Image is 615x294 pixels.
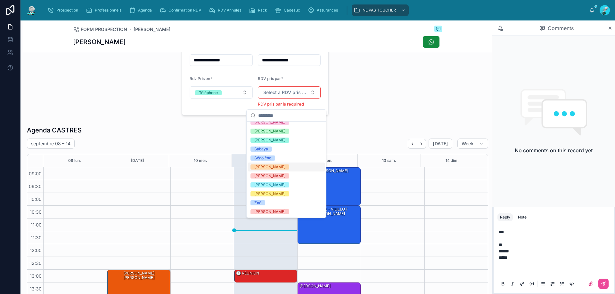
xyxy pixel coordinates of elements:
[254,164,285,170] div: [PERSON_NAME]
[28,196,43,202] span: 10:00
[254,138,285,143] div: [PERSON_NAME]
[42,3,589,17] div: scrollable content
[127,4,156,16] a: Agenda
[254,209,285,214] div: [PERSON_NAME]
[363,8,396,13] span: NE PAS TOUCHER
[306,4,342,16] a: Assurances
[235,270,260,276] div: 🕒 RÉUNION
[518,215,527,220] div: Note
[254,182,285,187] div: [PERSON_NAME]
[263,89,308,96] span: Select a RDV pris par
[29,222,43,227] span: 11:00
[190,86,253,99] button: Select Button
[298,206,360,244] div: PLAQUE - VIEILLOT [PERSON_NAME]
[108,270,169,281] div: [PERSON_NAME] [PERSON_NAME]
[28,273,43,279] span: 13:00
[247,122,326,218] div: Suggestions
[429,139,452,149] button: [DATE]
[56,8,78,13] span: Prospection
[131,154,144,167] button: [DATE]
[254,191,285,196] div: [PERSON_NAME]
[27,126,82,135] h1: Agenda CASTRES
[254,120,285,125] div: [PERSON_NAME]
[199,90,218,95] div: Téléphone
[497,213,513,221] button: Reply
[28,260,43,266] span: 12:30
[258,76,281,81] span: RDV pris par
[298,168,360,205] div: VIEILLOT [PERSON_NAME]
[446,154,459,167] button: 14 dim.
[207,4,246,16] a: RDV Annulés
[433,141,448,147] span: [DATE]
[258,101,321,107] p: RDV pris par is required
[73,26,127,33] a: FORM PROSPECTION
[194,154,207,167] button: 10 mer.
[258,8,267,13] span: Rack
[515,213,529,221] button: Note
[158,4,206,16] a: Confirmation RDV
[515,147,593,154] h2: No comments on this record yet
[258,86,321,99] button: Select Button
[299,206,360,217] div: PLAQUE - VIEILLOT [PERSON_NAME]
[408,139,417,149] button: Back
[28,248,43,253] span: 12:00
[26,5,37,15] img: App logo
[168,8,201,13] span: Confirmation RDV
[28,286,43,291] span: 13:30
[317,8,338,13] span: Assurances
[45,4,83,16] a: Prospection
[28,209,43,215] span: 10:30
[218,8,241,13] span: RDV Annulés
[31,140,70,147] h2: septembre 08 – 14
[84,4,126,16] a: Professionnels
[138,8,152,13] span: Agenda
[81,26,127,33] span: FORM PROSPECTION
[417,139,426,149] button: Next
[190,76,210,81] span: Rdv Pris en
[27,184,43,189] span: 09:30
[457,139,488,149] button: Week
[462,141,474,147] span: Week
[247,4,272,16] a: Rack
[254,173,285,179] div: [PERSON_NAME]
[254,200,261,205] div: Zoé
[299,283,331,289] div: [PERSON_NAME]
[68,154,81,167] button: 08 lun.
[548,24,574,32] span: Comments
[29,235,43,240] span: 11:30
[254,147,268,152] div: Sabaya
[27,171,43,176] span: 09:00
[234,270,297,282] div: 🕒 RÉUNION
[273,4,305,16] a: Cadeaux
[254,129,285,134] div: [PERSON_NAME]
[254,155,271,161] div: Ségolène
[352,4,409,16] a: NE PAS TOUCHER
[382,154,396,167] button: 13 sam.
[95,8,121,13] span: Professionnels
[134,26,170,33] a: [PERSON_NAME]
[284,8,300,13] span: Cadeaux
[73,37,126,46] h1: [PERSON_NAME]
